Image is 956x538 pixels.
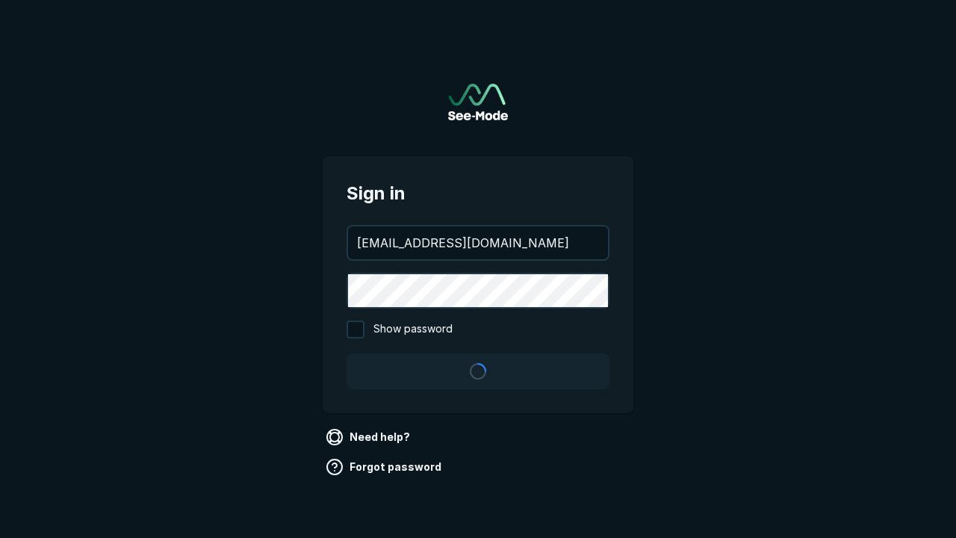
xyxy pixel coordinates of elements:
img: See-Mode Logo [448,84,508,120]
input: your@email.com [348,226,608,259]
a: Need help? [323,425,416,449]
span: Sign in [347,180,609,207]
a: Forgot password [323,455,447,479]
span: Show password [373,321,453,338]
a: Go to sign in [448,84,508,120]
